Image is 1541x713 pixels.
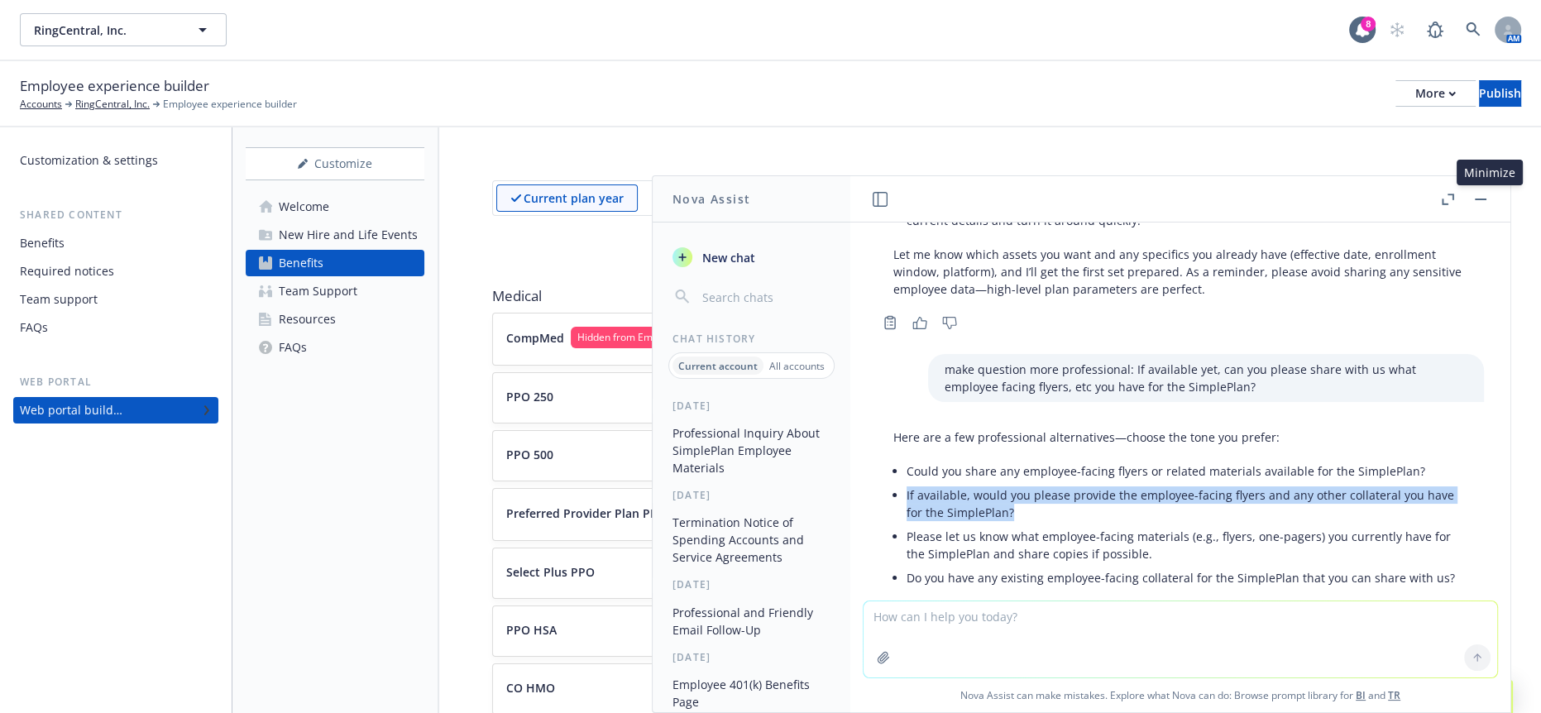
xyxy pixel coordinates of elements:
a: FAQs [13,314,218,341]
div: [DATE] [653,399,850,413]
a: Report a Bug [1419,13,1452,46]
p: Let me know which assets you want and any specifics you already have (effective date, enrollment ... [893,246,1467,298]
button: Professional Inquiry About SimplePlan Employee Materials [666,419,837,481]
div: [DATE] [653,488,850,502]
button: CompMedHidden from Employee [506,327,1335,348]
span: RingCentral, Inc. [34,22,177,39]
div: Team Support [279,278,357,304]
button: Termination Notice of Spending Accounts and Service Agreements [666,509,837,571]
a: Resources [246,306,424,333]
div: Team support [20,286,98,313]
span: New chat [699,249,755,266]
li: Please let us know what employee-facing materials (e.g., flyers, one-pagers) you currently have f... [907,524,1467,566]
button: PPO 250 [506,388,1335,405]
p: PPO 250 [506,388,553,405]
p: PPO 500 [506,446,553,463]
a: New Hire and Life Events [246,222,424,248]
a: Required notices [13,258,218,285]
button: PPO HSA [506,621,1335,639]
div: 8 [1361,17,1376,31]
div: Resources [279,306,336,333]
div: Customization & settings [20,147,158,174]
div: Customize [246,148,424,179]
p: Preferred Provider Plan PPO [506,505,667,522]
p: Current account [678,359,758,373]
p: All accounts [769,359,825,373]
p: Select Plus PPO [506,563,595,581]
p: CO HMO [506,679,555,696]
div: Web portal builder [20,397,122,423]
li: Do you have any existing employee-facing collateral for the SimplePlan that you can share with us? [907,566,1467,590]
a: Team Support [246,278,424,304]
div: [DATE] [653,577,850,591]
div: Web portal [13,374,218,390]
button: Publish [1479,80,1521,107]
button: Preferred Provider Plan PPOHidden from Employee [506,502,1335,524]
span: Nova Assist can make mistakes. Explore what Nova can do: Browse prompt library for and [857,678,1504,712]
button: Customize [246,147,424,180]
a: Benefits [13,230,218,256]
button: Professional and Friendly Email Follow-Up [666,599,837,644]
a: Customization & settings [13,147,218,174]
div: Shared content [13,207,218,223]
a: Accounts [20,97,62,112]
span: Hidden from Employee [577,330,683,345]
p: Current plan year [524,189,624,207]
button: RingCentral, Inc. [20,13,227,46]
a: FAQs [246,334,424,361]
div: New Hire and Life Events [279,222,418,248]
div: Benefits [279,250,323,276]
p: make question more professional: If available yet, can you please share with us what employee fac... [945,361,1467,395]
h1: Nova Assist [672,190,750,208]
div: Minimize [1457,160,1523,185]
a: Team support [13,286,218,313]
div: Benefits [20,230,65,256]
span: Employee experience builder [163,97,297,112]
a: BI [1356,688,1366,702]
div: Required notices [20,258,114,285]
button: PPO 500 [506,446,1335,463]
svg: Copy to clipboard [883,315,897,330]
div: Chat History [653,332,850,346]
div: FAQs [279,334,307,361]
p: PPO HSA [506,621,557,639]
a: Web portal builder [13,397,218,423]
a: Welcome [246,194,424,220]
button: Select Plus PPO [506,563,1335,581]
button: More [1395,80,1476,107]
div: Welcome [279,194,329,220]
p: Here are a few professional alternatives—choose the tone you prefer: [893,428,1467,446]
a: RingCentral, Inc. [75,97,150,112]
a: TR [1388,688,1400,702]
div: FAQs [20,314,48,341]
a: Benefits [246,250,424,276]
p: CompMed [506,329,564,347]
span: Employee experience builder [20,75,209,97]
div: [DATE] [653,650,850,664]
a: Search [1457,13,1490,46]
button: New chat [666,242,837,272]
div: Publish [1479,81,1521,106]
input: Search chats [699,285,830,309]
li: If available, would you please provide the employee-facing flyers and any other collateral you ha... [907,483,1467,524]
a: Start snowing [1381,13,1414,46]
button: Thumbs down [936,311,963,334]
button: CO HMO [506,679,1335,696]
span: Medical [492,286,1488,306]
li: Could you share any employee-facing flyers or related materials available for the SimplePlan? [907,459,1467,483]
div: More [1415,81,1456,106]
